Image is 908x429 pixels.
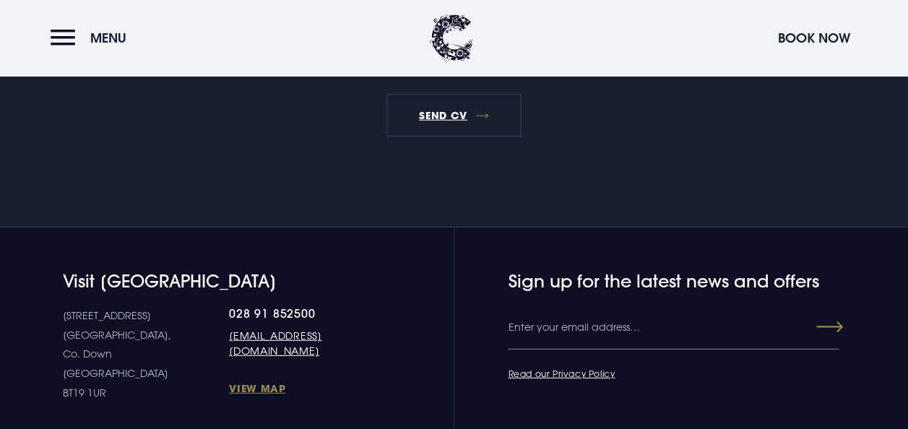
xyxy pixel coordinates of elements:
a: View Map [229,381,369,395]
a: Send CV [386,94,522,137]
button: Menu [51,22,134,53]
input: Enter your email address… [508,306,839,350]
a: Read our Privacy Policy [508,368,615,379]
span: Menu [90,30,126,46]
button: Book Now [771,22,857,53]
button: Submit [791,314,843,340]
a: [EMAIL_ADDRESS][DOMAIN_NAME] [229,328,369,358]
h4: Sign up for the latest news and offers [508,271,787,292]
p: [STREET_ADDRESS] [GEOGRAPHIC_DATA], Co. Down [GEOGRAPHIC_DATA] BT19 1UR [63,306,229,402]
img: Clandeboye Lodge [430,14,473,61]
h4: Visit [GEOGRAPHIC_DATA] [63,271,371,292]
a: 028 91 852500 [229,306,369,321]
